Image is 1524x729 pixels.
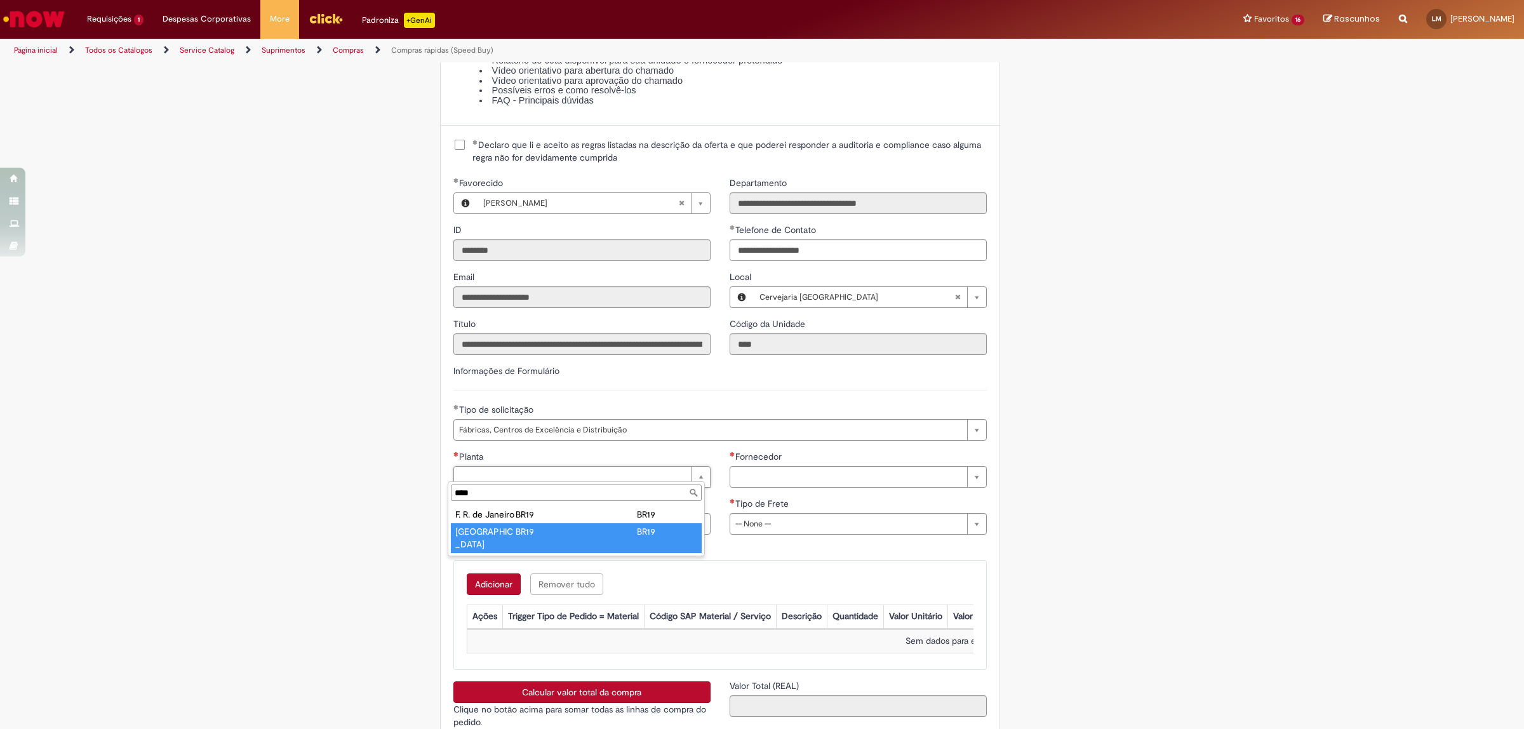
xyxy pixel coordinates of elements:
div: BR19 [516,525,576,538]
div: BR19 [637,525,697,538]
div: BR19 [516,508,576,521]
div: F. R. de Janeiro [455,508,516,521]
div: [GEOGRAPHIC_DATA] [455,525,516,551]
div: BR19 [637,508,697,521]
ul: Planta [448,504,704,556]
